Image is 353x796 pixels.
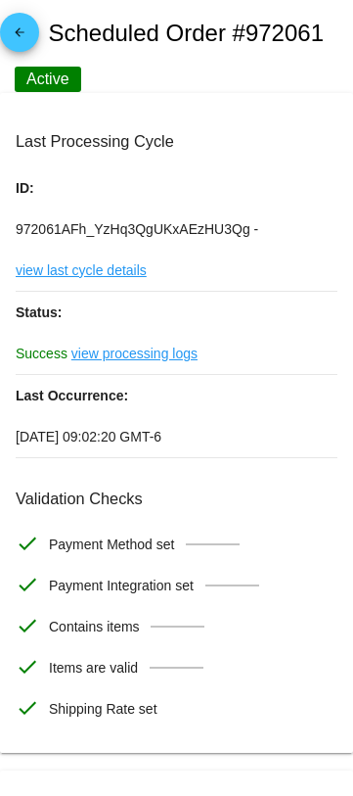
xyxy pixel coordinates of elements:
[16,614,39,637] mat-icon: check
[16,167,337,209] p: ID:
[16,375,337,416] p: Last Occurrence:
[16,573,39,596] mat-icon: check
[16,655,39,679] mat-icon: check
[49,647,138,688] span: Items are valid
[49,688,157,729] span: Shipping Rate set
[16,346,67,361] span: Success
[16,490,337,508] h3: Validation Checks
[48,20,324,47] h2: Scheduled Order #972061
[16,221,258,237] span: 972061AFh_YzHq3QgUKxAEzHU3Qg -
[49,565,194,606] span: Payment Integration set
[8,25,31,49] mat-icon: arrow_back
[49,606,140,647] span: Contains items
[71,333,198,374] a: view processing logs
[49,524,174,565] span: Payment Method set
[16,292,337,333] p: Status:
[16,132,337,151] h3: Last Processing Cycle
[16,429,161,445] span: [DATE] 09:02:20 GMT-6
[16,532,39,555] mat-icon: check
[16,696,39,720] mat-icon: check
[298,89,322,113] mat-icon: more_vert
[15,67,81,92] div: Active
[16,250,147,291] a: view last cycle details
